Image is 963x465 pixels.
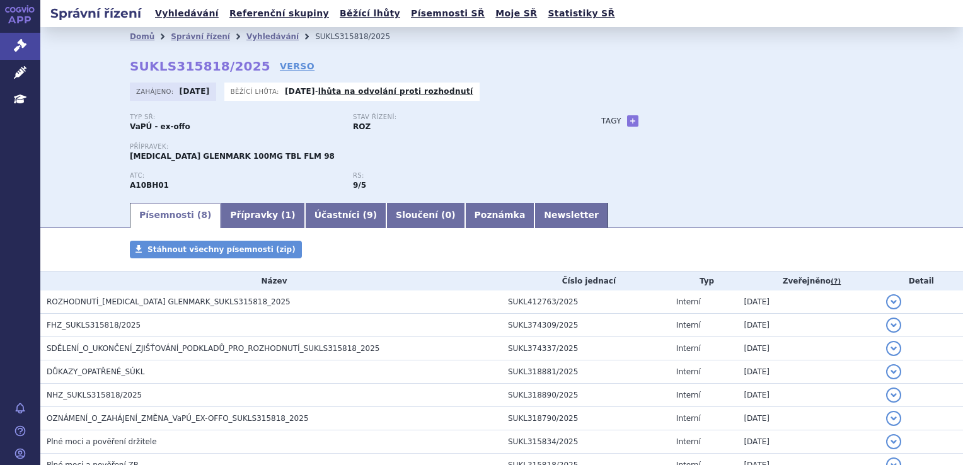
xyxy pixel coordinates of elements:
[676,321,701,330] span: Interní
[737,384,879,407] td: [DATE]
[40,4,151,22] h2: Správní řízení
[534,203,608,228] a: Newsletter
[353,172,563,180] p: RS:
[886,364,901,379] button: detail
[502,337,670,360] td: SUKL374337/2025
[285,86,473,96] p: -
[502,314,670,337] td: SUKL374309/2025
[676,391,701,399] span: Interní
[47,391,142,399] span: NHZ_SUKLS315818/2025
[886,434,901,449] button: detail
[676,414,701,423] span: Interní
[136,86,176,96] span: Zahájeno:
[676,297,701,306] span: Interní
[502,290,670,314] td: SUKL412763/2025
[130,181,169,190] strong: SITAGLIPTIN
[737,337,879,360] td: [DATE]
[130,32,154,41] a: Domů
[47,367,144,376] span: DŮKAZY_OPATŘENÉ_SÚKL
[676,437,701,446] span: Interní
[886,387,901,403] button: detail
[130,172,340,180] p: ATC:
[627,115,638,127] a: +
[670,272,738,290] th: Typ
[502,360,670,384] td: SUKL318881/2025
[386,203,464,228] a: Sloučení (0)
[336,5,404,22] a: Běžící lhůty
[502,407,670,430] td: SUKL318790/2025
[886,318,901,333] button: detail
[737,290,879,314] td: [DATE]
[130,122,190,131] strong: VaPÚ - ex-offo
[226,5,333,22] a: Referenční skupiny
[171,32,230,41] a: Správní řízení
[221,203,304,228] a: Přípravky (1)
[886,411,901,426] button: detail
[246,32,299,41] a: Vyhledávání
[367,210,373,220] span: 9
[130,203,221,228] a: Písemnosti (8)
[676,344,701,353] span: Interní
[492,5,541,22] a: Moje SŘ
[280,60,314,72] a: VERSO
[180,87,210,96] strong: [DATE]
[737,430,879,454] td: [DATE]
[318,87,473,96] a: lhůta na odvolání proti rozhodnutí
[231,86,282,96] span: Běžící lhůta:
[47,344,379,353] span: SDĚLENÍ_O_UKONČENÍ_ZJIŠŤOVÁNÍ_PODKLADŮ_PRO_ROZHODNUTÍ_SUKLS315818_2025
[130,152,335,161] span: [MEDICAL_DATA] GLENMARK 100MG TBL FLM 98
[40,272,502,290] th: Název
[285,87,315,96] strong: [DATE]
[737,272,879,290] th: Zveřejněno
[315,27,407,46] li: SUKLS315818/2025
[130,241,302,258] a: Stáhnout všechny písemnosti (zip)
[880,272,963,290] th: Detail
[130,113,340,121] p: Typ SŘ:
[353,122,371,131] strong: ROZ
[147,245,296,254] span: Stáhnout všechny písemnosti (zip)
[465,203,535,228] a: Poznámka
[305,203,386,228] a: Účastníci (9)
[502,272,670,290] th: Číslo jednací
[502,384,670,407] td: SUKL318890/2025
[353,181,366,190] strong: léčiva k terapii diabetu, léčiva ovlivňující inkretinový systém
[831,277,841,286] abbr: (?)
[676,367,701,376] span: Interní
[285,210,292,220] span: 1
[201,210,207,220] span: 8
[130,59,270,74] strong: SUKLS315818/2025
[151,5,222,22] a: Vyhledávání
[353,113,563,121] p: Stav řízení:
[407,5,488,22] a: Písemnosti SŘ
[502,430,670,454] td: SUKL315834/2025
[47,297,291,306] span: ROZHODNUTÍ_SITAGLIPTIN GLENMARK_SUKLS315818_2025
[544,5,618,22] a: Statistiky SŘ
[130,143,576,151] p: Přípravek:
[886,341,901,356] button: detail
[886,294,901,309] button: detail
[47,414,309,423] span: OZNÁMENÍ_O_ZAHÁJENÍ_ZMĚNA_VaPÚ_EX-OFFO_SUKLS315818_2025
[445,210,451,220] span: 0
[601,113,621,129] h3: Tagy
[737,314,879,337] td: [DATE]
[47,437,157,446] span: Plné moci a pověření držitele
[737,407,879,430] td: [DATE]
[737,360,879,384] td: [DATE]
[47,321,141,330] span: FHZ_SUKLS315818/2025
